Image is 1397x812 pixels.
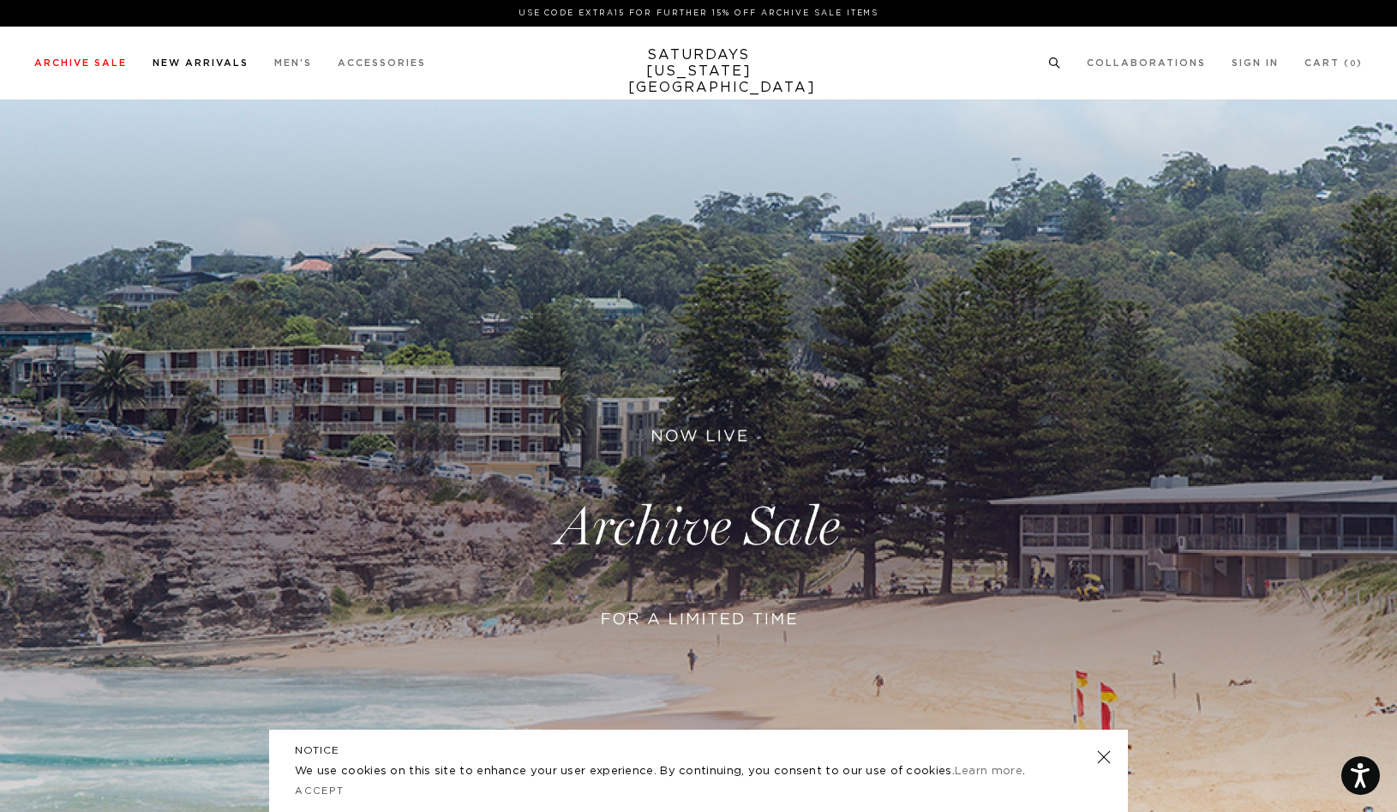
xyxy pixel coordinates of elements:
a: Accept [295,786,345,796]
h5: NOTICE [295,743,1102,758]
p: Use Code EXTRA15 for Further 15% Off Archive Sale Items [41,7,1356,20]
a: Accessories [338,58,426,68]
a: Learn more [955,766,1022,777]
p: We use cookies on this site to enhance your user experience. By continuing, you consent to our us... [295,763,1041,780]
a: Men's [274,58,312,68]
a: SATURDAYS[US_STATE][GEOGRAPHIC_DATA] [628,47,770,96]
small: 0 [1350,60,1357,68]
a: Cart (0) [1304,58,1363,68]
a: New Arrivals [153,58,249,68]
a: Sign In [1232,58,1279,68]
a: Collaborations [1087,58,1206,68]
a: Archive Sale [34,58,127,68]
